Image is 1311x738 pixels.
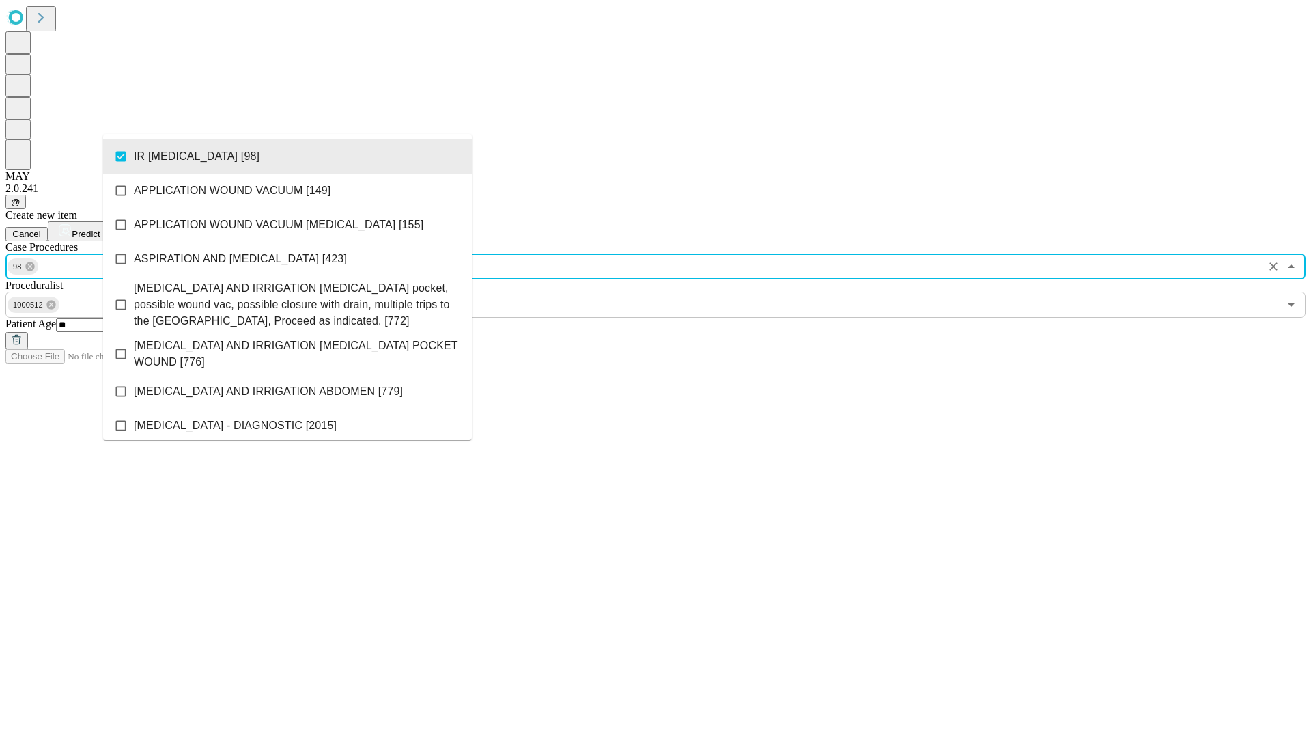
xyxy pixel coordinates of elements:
[134,217,423,233] span: APPLICATION WOUND VACUUM [MEDICAL_DATA] [155]
[5,209,77,221] span: Create new item
[134,251,347,267] span: ASPIRATION AND [MEDICAL_DATA] [423]
[8,258,38,275] div: 98
[134,148,259,165] span: IR [MEDICAL_DATA] [98]
[5,227,48,241] button: Cancel
[1282,295,1301,314] button: Open
[134,418,337,434] span: [MEDICAL_DATA] - DIAGNOSTIC [2015]
[134,383,403,400] span: [MEDICAL_DATA] AND IRRIGATION ABDOMEN [779]
[12,229,41,239] span: Cancel
[8,297,48,313] span: 1000512
[48,221,111,241] button: Predict
[134,280,461,329] span: [MEDICAL_DATA] AND IRRIGATION [MEDICAL_DATA] pocket, possible wound vac, possible closure with dr...
[5,170,1306,182] div: MAY
[5,182,1306,195] div: 2.0.241
[11,197,20,207] span: @
[5,318,56,329] span: Patient Age
[8,297,59,313] div: 1000512
[72,229,100,239] span: Predict
[5,195,26,209] button: @
[5,279,63,291] span: Proceduralist
[134,182,330,199] span: APPLICATION WOUND VACUUM [149]
[134,338,461,370] span: [MEDICAL_DATA] AND IRRIGATION [MEDICAL_DATA] POCKET WOUND [776]
[5,241,78,253] span: Scheduled Procedure
[1264,257,1283,276] button: Clear
[1282,257,1301,276] button: Close
[8,259,27,275] span: 98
